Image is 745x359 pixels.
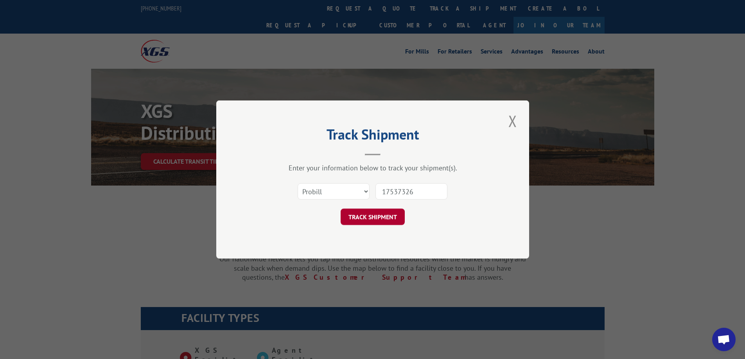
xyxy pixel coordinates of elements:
[375,183,447,200] input: Number(s)
[255,163,490,172] div: Enter your information below to track your shipment(s).
[341,209,405,225] button: TRACK SHIPMENT
[712,328,736,351] a: Open chat
[506,110,519,132] button: Close modal
[255,129,490,144] h2: Track Shipment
